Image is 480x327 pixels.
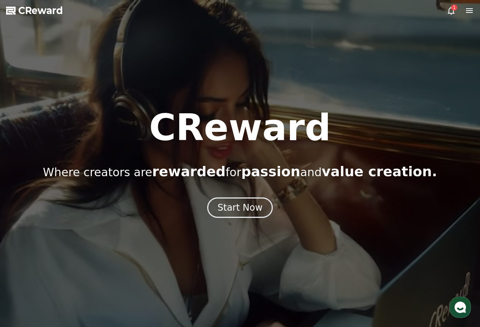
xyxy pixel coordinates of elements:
[152,164,225,179] span: rewarded
[322,164,437,179] span: value creation.
[447,6,456,15] a: 1
[43,164,437,179] p: Where creators are for and
[2,240,50,259] a: Home
[19,252,33,258] span: Home
[451,5,457,11] div: 1
[6,5,63,17] a: CReward
[18,5,63,17] span: CReward
[98,240,146,259] a: Settings
[207,205,273,212] a: Start Now
[207,197,273,218] button: Start Now
[112,252,131,258] span: Settings
[149,110,331,146] h1: CReward
[241,164,301,179] span: passion
[63,252,85,258] span: Messages
[217,202,263,214] div: Start Now
[50,240,98,259] a: Messages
